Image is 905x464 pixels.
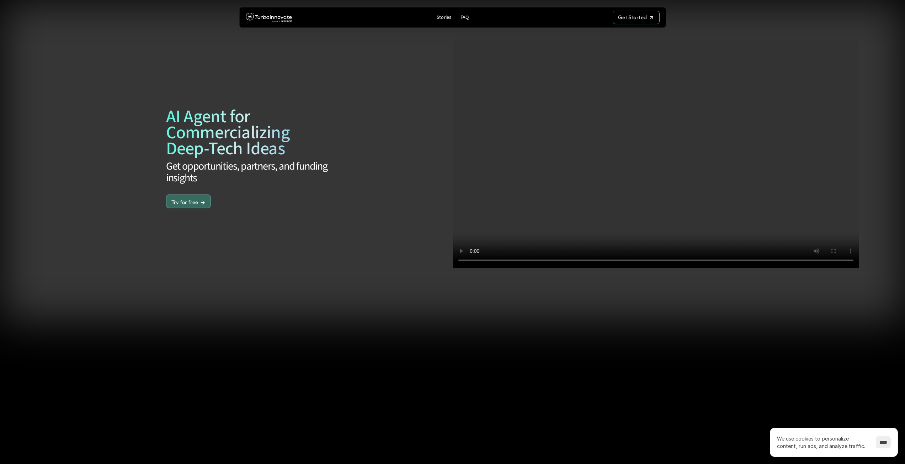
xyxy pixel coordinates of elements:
p: We use cookies to personalize content, run ads, and analyze traffic. [777,435,869,450]
p: Get Started [618,14,647,21]
a: Stories [434,13,454,22]
p: Stories [437,15,451,21]
img: TurboInnovate Logo [246,11,292,24]
p: FAQ [461,15,469,21]
a: FAQ [458,13,472,22]
a: Get Started [613,11,660,24]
